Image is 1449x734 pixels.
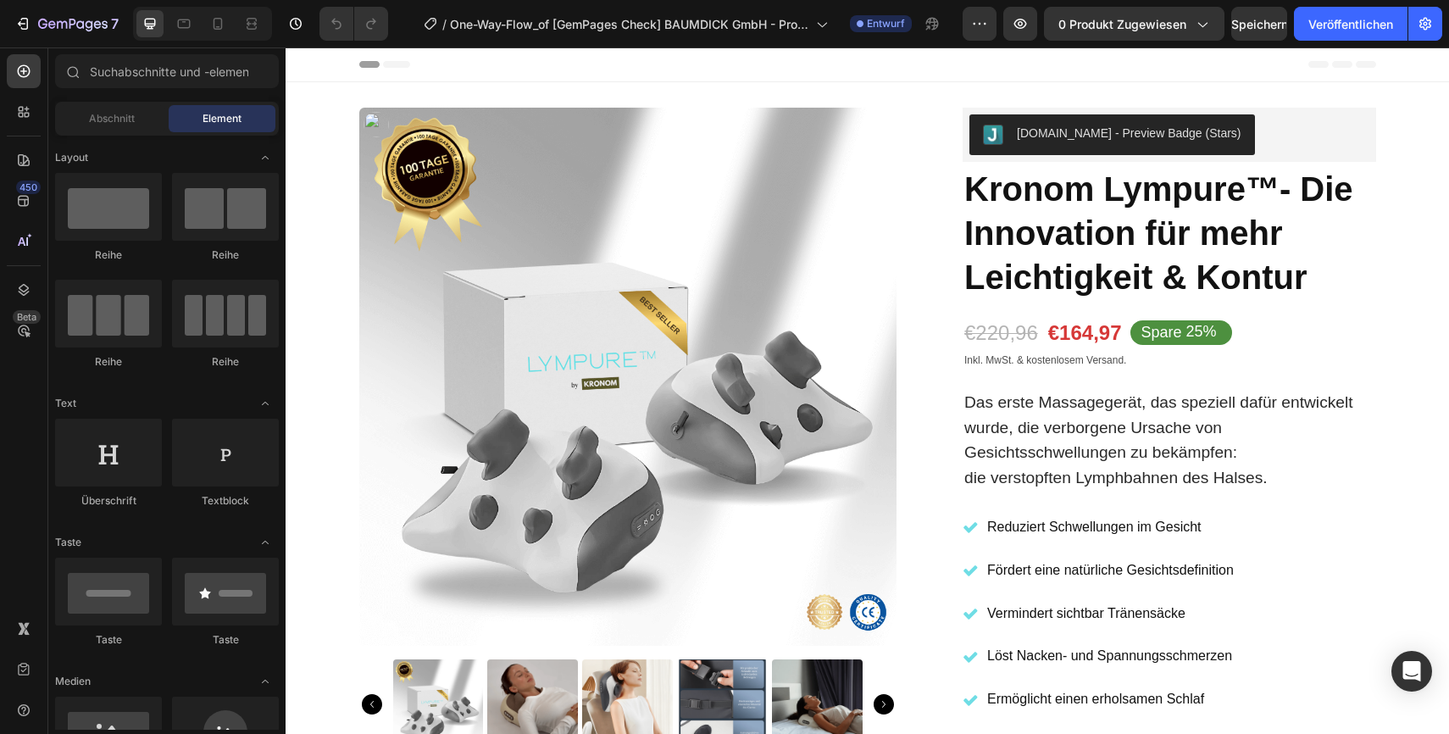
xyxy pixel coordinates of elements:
[1044,7,1224,41] button: 0 Produkt zugewiesen
[702,511,948,536] p: Fördert eine natürliche Gesichtsdefinition
[95,355,122,368] font: Reihe
[679,304,1089,323] p: Inkl. MwSt. & kostenlosem Versand.
[89,112,135,125] font: Abschnitt
[1231,17,1288,31] font: Speichern
[1058,17,1186,31] font: 0 Produkt zugewiesen
[1391,651,1432,692] div: Open Intercom Messenger
[55,151,88,164] font: Layout
[679,421,982,439] span: die verstopften Lymphbahnen des Halses.
[96,633,122,646] font: Taste
[731,77,956,95] div: [DOMAIN_NAME] - Preview Badge (Stars)
[761,270,838,300] div: €164,97
[853,273,899,297] div: Spare
[319,7,388,41] div: Rückgängig/Wiederholen
[252,668,279,695] span: Öffnen
[679,346,1068,414] span: Das erste Massagegerät, das speziell dafür entwickelt wurde, die verborgene Ursache von Gesichtss...
[442,17,447,31] font: /
[702,640,948,664] p: Ermöglicht einen erholsamen Schlaf
[212,248,239,261] font: Reihe
[19,181,37,193] font: 450
[899,273,933,296] div: 25%
[55,397,76,409] font: Text
[1294,7,1407,41] button: Veröffentlichen
[55,675,91,687] font: Medien
[78,64,103,90] img: upload-icon.svg
[212,355,239,368] font: Reihe
[252,390,279,417] span: Öffnen
[867,17,905,30] font: Entwurf
[252,529,279,556] span: Öffnen
[684,67,969,108] button: Judge.me - Preview Badge (Stars)
[111,15,119,32] font: 7
[286,47,1449,734] iframe: Designbereich
[17,311,36,323] font: Beta
[1308,17,1393,31] font: Veröffentlichen
[202,494,249,507] font: Textblock
[7,7,126,41] button: 7
[55,536,81,548] font: Taste
[55,54,279,88] input: Suchabschnitte und -elemente
[252,144,279,171] span: Öffnen
[677,118,1091,253] h1: Kronom Lympure™- Die Innovation für mehr Leichtigkeit & Kontur
[1231,7,1287,41] button: Speichern
[677,270,754,300] div: €220,96
[450,17,808,49] font: One-Way-Flow_of [GemPages Check] BAUMDICK GmbH - Produktseitenlayout V1.0
[697,77,718,97] img: Judgeme.png
[588,647,608,667] button: Carousel Next Arrow
[203,112,241,125] font: Element
[95,248,122,261] font: Reihe
[81,494,136,507] font: Überschrift
[702,468,948,492] p: Reduziert Schwellungen im Gesicht
[702,554,948,579] p: Vermindert sichtbar Tränensäcke
[213,633,239,646] font: Taste
[78,64,103,90] div: Alibaba Image Search
[702,597,948,621] p: Löst Nacken- und Spannungsschmerzen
